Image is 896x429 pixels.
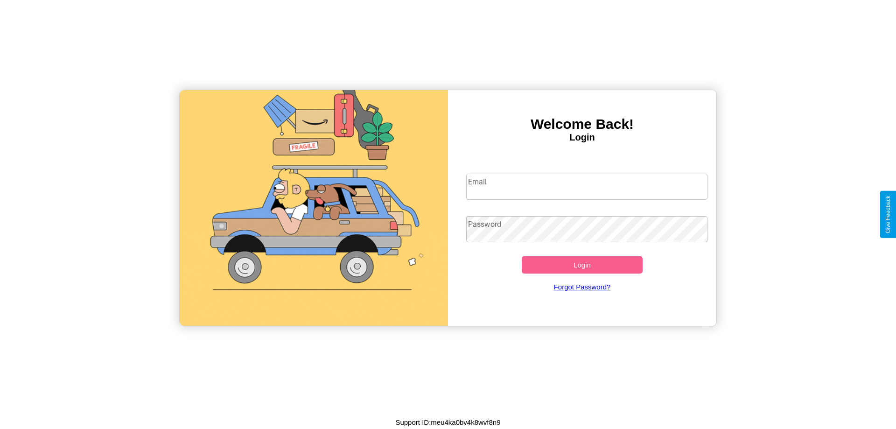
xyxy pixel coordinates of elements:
[395,416,500,429] p: Support ID: meu4ka0bv4k8wvf8n9
[448,132,716,143] h4: Login
[180,90,448,326] img: gif
[448,116,716,132] h3: Welcome Back!
[522,256,643,274] button: Login
[462,274,703,300] a: Forgot Password?
[885,196,891,233] div: Give Feedback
